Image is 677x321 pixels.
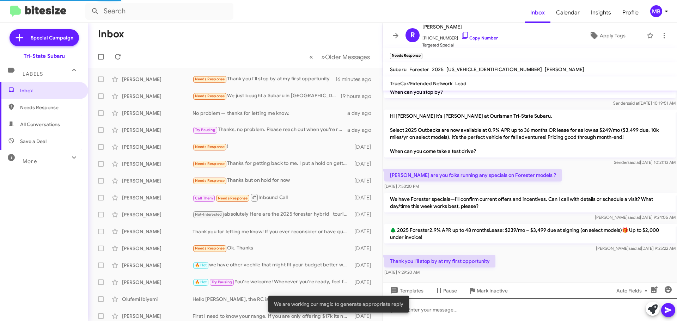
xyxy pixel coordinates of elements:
[351,262,377,269] div: [DATE]
[550,2,585,23] a: Calendar
[193,261,351,269] div: we have other vechile that might fit your budget better will less insurance prices vehicle
[122,245,193,252] div: [PERSON_NAME]
[628,160,640,165] span: said at
[351,228,377,235] div: [DATE]
[122,296,193,303] div: Olufemi Ibiyemi
[193,160,351,168] div: Thanks for getting back to me. I put a hold on getting a new car.
[613,100,676,106] span: Sender [DATE] 10:19:51 AM
[545,66,584,73] span: [PERSON_NAME]
[384,193,676,212] p: We have Forester specials—I'll confirm current offers and incentives. Can I call with details or ...
[351,245,377,252] div: [DATE]
[422,31,498,42] span: [PHONE_NUMBER]
[122,126,193,134] div: [PERSON_NAME]
[122,194,193,201] div: [PERSON_NAME]
[193,228,351,235] div: Thank you for letting me know! If you ever reconsider or have questions in the future, feel free ...
[195,77,225,81] span: Needs Response
[305,50,374,64] nav: Page navigation example
[351,211,377,218] div: [DATE]
[193,296,351,303] div: Hello [PERSON_NAME], the RC is sold. Thanks for reaching out
[351,279,377,286] div: [DATE]
[274,301,403,308] span: We are working our magic to generate appropriate reply
[193,193,351,202] div: Inbound Call
[429,284,463,297] button: Pause
[384,224,676,243] p: 🌲 2025 Forester2.9% APR up to 48 monthsLease: $239/mo – $3,499 due at signing (on select models)🎁...
[384,110,676,158] p: Hi [PERSON_NAME] it's [PERSON_NAME] at Ourisman Tri-State Subaru. Select 2025 Outbacks are now av...
[195,94,225,98] span: Needs Response
[390,53,422,59] small: Needs Response
[193,244,351,252] div: Ok. Thanks
[193,143,351,151] div: !
[383,284,429,297] button: Templates
[122,228,193,235] div: [PERSON_NAME]
[195,246,225,251] span: Needs Response
[477,284,508,297] span: Mark Inactive
[24,53,65,60] div: Tri-State Subaru
[627,100,639,106] span: said at
[195,280,207,284] span: 🔥 Hot
[122,279,193,286] div: [PERSON_NAME]
[195,178,225,183] span: Needs Response
[351,143,377,150] div: [DATE]
[122,160,193,167] div: [PERSON_NAME]
[351,160,377,167] div: [DATE]
[422,23,498,31] span: [PERSON_NAME]
[644,5,669,17] button: MB
[193,92,340,100] div: We just bought a Subaru in [GEOGRAPHIC_DATA] - thanks for asking
[122,313,193,320] div: [PERSON_NAME]
[650,5,662,17] div: MB
[389,284,423,297] span: Templates
[195,263,207,267] span: 🔥 Hot
[98,29,124,40] h1: Inbox
[31,34,73,41] span: Special Campaign
[309,53,313,61] span: «
[461,35,498,41] a: Copy Number
[122,143,193,150] div: [PERSON_NAME]
[20,121,60,128] span: All Conversations
[20,138,47,145] span: Save a Deal
[410,30,415,41] span: R
[463,284,513,297] button: Mark Inactive
[321,53,325,61] span: »
[193,177,351,185] div: Thanks but on hold for now
[23,158,37,165] span: More
[195,128,215,132] span: Try Pausing
[347,126,377,134] div: a day ago
[628,215,640,220] span: said at
[585,2,617,23] span: Insights
[193,278,351,286] div: You're welcome! Whenever you're ready, feel free to reach out to schedule your appointment. Looki...
[596,246,676,251] span: [PERSON_NAME] [DATE] 9:25:22 AM
[20,104,80,111] span: Needs Response
[85,3,233,20] input: Search
[317,50,374,64] button: Next
[195,161,225,166] span: Needs Response
[193,313,351,320] div: First I need to know your range. If you are only offering $17k its not worth a trip.
[390,80,452,87] span: TrueCar/Extended Network
[195,144,225,149] span: Needs Response
[351,194,377,201] div: [DATE]
[122,110,193,117] div: [PERSON_NAME]
[614,160,676,165] span: Sender [DATE] 10:21:13 AM
[422,42,498,49] span: Targeted Special
[347,110,377,117] div: a day ago
[325,53,370,61] span: Older Messages
[195,212,222,217] span: Not-Interested
[446,66,542,73] span: [US_VEHICLE_IDENTIFICATION_NUMBER]
[525,2,550,23] a: Inbox
[384,184,419,189] span: [DATE] 7:53:20 PM
[629,246,641,251] span: said at
[600,29,626,42] span: Apply Tags
[335,76,377,83] div: 16 minutes ago
[193,126,347,134] div: Thanks, no problem. Please reach out when you're ready. I'll be here to answer questions or sched...
[193,210,351,218] div: absolutely Here are the 2025 forester hybrid touring [URL][DOMAIN_NAME]
[384,270,420,275] span: [DATE] 9:29:20 AM
[122,211,193,218] div: [PERSON_NAME]
[122,177,193,184] div: [PERSON_NAME]
[455,80,466,87] span: Lead
[409,66,429,73] span: Forester
[305,50,317,64] button: Previous
[595,215,676,220] span: [PERSON_NAME] [DATE] 9:24:05 AM
[443,284,457,297] span: Pause
[193,110,347,117] div: No problem — thanks for letting me know.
